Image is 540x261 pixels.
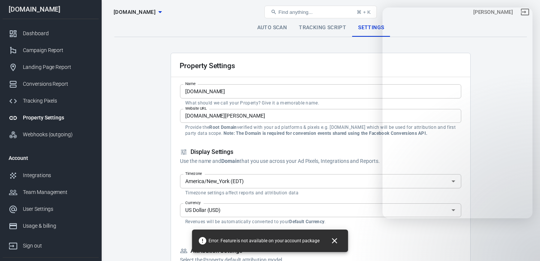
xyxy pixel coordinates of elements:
[3,109,99,126] a: Property Settings
[3,218,99,234] a: Usage & billing
[251,19,293,37] a: Auto Scan
[221,158,240,164] strong: Domain
[3,167,99,184] a: Integrations
[180,247,461,255] h5: Attribution Settings
[3,42,99,59] a: Campaign Report
[23,30,93,37] div: Dashboard
[209,125,237,130] strong: Root Domain
[185,200,201,206] label: Currency
[3,126,99,143] a: Webhooks (outgoing)
[23,242,93,250] div: Sign out
[182,176,447,186] input: UTC
[185,81,196,87] label: Name
[23,63,93,71] div: Landing Page Report
[289,219,324,224] strong: Default Currency
[180,148,461,156] h5: Display Settings
[3,234,99,254] a: Sign out
[23,80,93,88] div: Conversions Report
[3,184,99,201] a: Team Management
[3,76,99,92] a: Conversions Report
[114,7,156,17] span: thrivecart.com
[185,171,202,176] label: Timezone
[264,6,377,18] button: Find anything...⌘ + K
[3,59,99,76] a: Landing Page Report
[514,224,532,242] iframe: Intercom live chat
[278,9,312,15] span: Find anything...
[3,92,99,109] a: Tracking Pixels
[111,5,165,19] button: [DOMAIN_NAME]
[180,109,461,123] input: example.com
[382,7,532,218] iframe: Intercom live chat
[182,206,447,215] input: USD
[185,100,456,106] p: What should we call your Property? Give it a memorable name.
[23,131,93,139] div: Webhooks (outgoing)
[516,3,534,21] a: Sign out
[325,232,345,250] button: Close
[23,114,93,122] div: Property Settings
[180,84,461,98] input: Your Website Name
[23,222,93,230] div: Usage & billing
[23,97,93,105] div: Tracking Pixels
[185,190,456,196] p: Timezone settings affect reports and attribution data
[3,6,99,13] div: [DOMAIN_NAME]
[185,219,456,225] p: Revenues will be automatically converted to your .
[3,25,99,42] a: Dashboard
[180,62,235,70] h2: Property Settings
[185,106,207,111] label: Website URL
[23,46,93,54] div: Campaign Report
[352,19,390,37] a: Settings
[23,188,93,196] div: Team Management
[23,205,93,213] div: User Settings
[357,9,370,15] div: ⌘ + K
[3,149,99,167] li: Account
[198,236,319,245] span: Error: Feature is not available on your account package
[293,19,352,37] a: Tracking Script
[23,172,93,179] div: Integrations
[3,201,99,218] a: User Settings
[180,157,461,165] p: Use the name and that you use across your Ad Pixels, Integrations and Reports.
[185,124,456,136] p: Provide the verified with your ad platforms & pixels e.g. [DOMAIN_NAME] which will be used for at...
[223,131,427,136] strong: Note: The Domain is required for conversion events shared using the Facebook Conversions API.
